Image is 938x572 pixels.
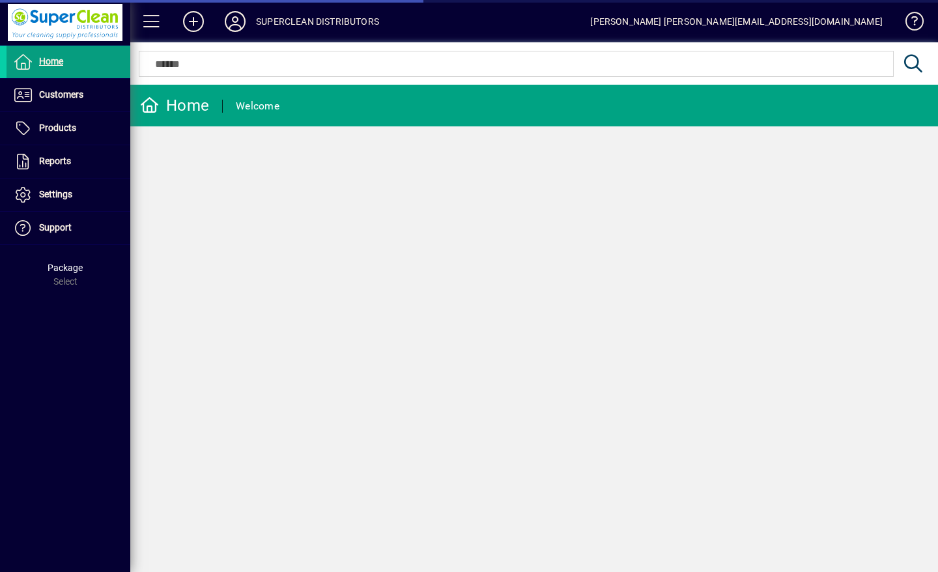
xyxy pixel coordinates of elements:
[39,122,76,133] span: Products
[39,189,72,199] span: Settings
[7,179,130,211] a: Settings
[590,11,883,32] div: [PERSON_NAME] [PERSON_NAME][EMAIL_ADDRESS][DOMAIN_NAME]
[7,212,130,244] a: Support
[140,95,209,116] div: Home
[256,11,379,32] div: SUPERCLEAN DISTRIBUTORS
[7,112,130,145] a: Products
[173,10,214,33] button: Add
[39,156,71,166] span: Reports
[48,263,83,273] span: Package
[39,89,83,100] span: Customers
[7,145,130,178] a: Reports
[896,3,922,45] a: Knowledge Base
[214,10,256,33] button: Profile
[39,222,72,233] span: Support
[7,79,130,111] a: Customers
[39,56,63,66] span: Home
[236,96,279,117] div: Welcome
